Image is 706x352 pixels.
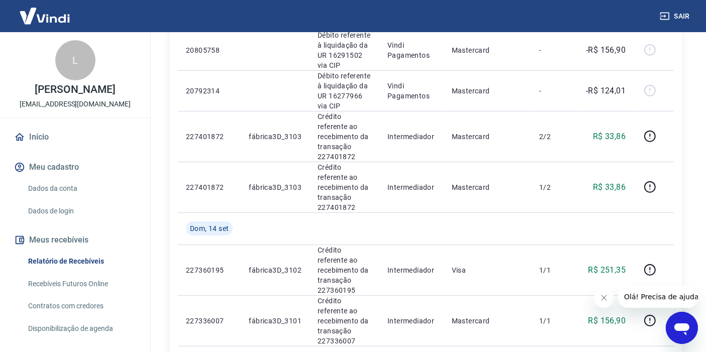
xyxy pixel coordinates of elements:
button: Meus recebíveis [12,229,138,251]
p: R$ 33,86 [593,131,626,143]
button: Meu cadastro [12,156,138,178]
p: -R$ 124,01 [586,85,626,97]
p: - [539,86,569,96]
p: 227336007 [186,316,233,326]
a: Dados da conta [24,178,138,199]
img: Vindi [12,1,77,31]
p: 227401872 [186,132,233,142]
p: Vindi Pagamentos [387,40,436,60]
p: Mastercard [452,86,523,96]
p: Intermediador [387,182,436,192]
p: Intermediador [387,132,436,142]
a: Dados de login [24,201,138,221]
a: Contratos com credores [24,296,138,316]
p: -R$ 156,90 [586,44,626,56]
iframe: Fechar mensagem [594,288,614,308]
p: fábrica3D_3103 [249,132,301,142]
p: R$ 251,35 [588,264,626,276]
p: - [539,45,569,55]
p: 20805758 [186,45,233,55]
iframe: Botão para abrir a janela de mensagens [666,312,698,344]
p: Mastercard [452,45,523,55]
div: L [55,40,95,80]
p: Visa [452,265,523,275]
p: 227360195 [186,265,233,275]
p: [EMAIL_ADDRESS][DOMAIN_NAME] [20,99,131,109]
p: Mastercard [452,132,523,142]
p: Débito referente à liquidação da UR 16277966 via CIP [318,71,371,111]
a: Recebíveis Futuros Online [24,274,138,294]
a: Disponibilização de agenda [24,318,138,339]
p: fábrica3D_3101 [249,316,301,326]
span: Dom, 14 set [190,223,229,233]
p: Mastercard [452,182,523,192]
p: Mastercard [452,316,523,326]
p: Crédito referente ao recebimento da transação 227401872 [318,162,371,212]
p: fábrica3D_3103 [249,182,301,192]
p: Intermediador [387,265,436,275]
p: 1/1 [539,316,569,326]
span: Olá! Precisa de ajuda? [6,7,84,15]
a: Relatório de Recebíveis [24,251,138,272]
p: R$ 33,86 [593,181,626,193]
p: R$ 156,90 [588,315,626,327]
p: Crédito referente ao recebimento da transação 227401872 [318,111,371,162]
p: [PERSON_NAME] [35,84,115,95]
button: Sair [658,7,694,26]
p: 20792314 [186,86,233,96]
p: Crédito referente ao recebimento da transação 227336007 [318,296,371,346]
p: 1/2 [539,182,569,192]
iframe: Mensagem da empresa [618,286,698,308]
p: Intermediador [387,316,436,326]
a: Início [12,126,138,148]
p: 227401872 [186,182,233,192]
p: 1/1 [539,265,569,275]
p: Vindi Pagamentos [387,81,436,101]
p: 2/2 [539,132,569,142]
p: Crédito referente ao recebimento da transação 227360195 [318,245,371,295]
p: fábrica3D_3102 [249,265,301,275]
p: Débito referente à liquidação da UR 16291502 via CIP [318,30,371,70]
